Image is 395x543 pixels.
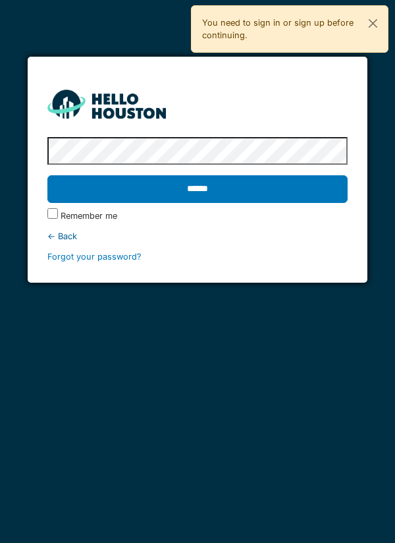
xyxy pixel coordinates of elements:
[358,6,388,41] button: Close
[47,252,142,262] a: Forgot your password?
[47,90,166,118] img: HH_line-BYnF2_Hg.png
[47,230,348,243] div: ← Back
[191,5,388,53] div: You need to sign in or sign up before continuing.
[61,210,117,222] label: Remember me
